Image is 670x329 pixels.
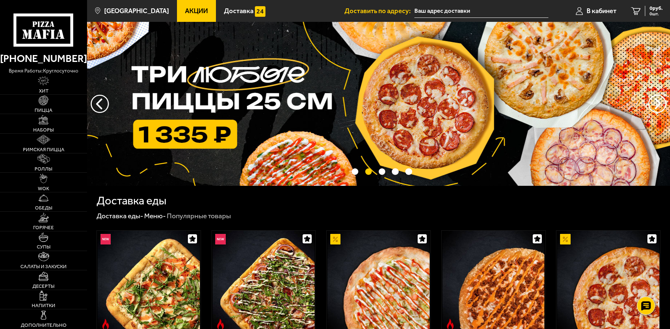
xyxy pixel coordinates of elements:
span: Доставка [224,8,253,14]
h1: Доставка еды [96,195,166,207]
span: Роллы [35,167,52,172]
span: Пицца [35,108,52,113]
button: точки переключения [392,168,398,175]
img: Новинка [215,234,226,244]
span: 0 руб. [650,6,663,11]
span: Акции [185,8,208,14]
button: точки переключения [365,168,372,175]
span: Римская пицца [23,147,64,152]
img: Акционный [560,234,571,244]
span: Горячее [33,225,54,230]
div: Популярные товары [167,212,231,221]
span: Дополнительно [21,323,67,328]
img: 15daf4d41897b9f0e9f617042186c801.svg [255,6,265,17]
a: Меню- [144,212,166,220]
button: следующий [91,95,109,113]
span: 0 шт. [650,12,663,16]
span: Наборы [33,128,54,133]
span: Салаты и закуски [20,264,67,269]
button: предыдущий [648,95,666,113]
button: точки переключения [352,168,358,175]
button: точки переключения [379,168,385,175]
span: Доставить по адресу: [344,8,414,14]
button: точки переключения [405,168,412,175]
span: Напитки [32,303,55,308]
span: Обеды [35,205,52,211]
span: Супы [37,244,51,250]
img: Новинка [100,234,111,244]
span: Санкт-Петербург Пражская 39 [414,4,548,18]
span: Десерты [32,284,55,289]
span: WOK [38,186,49,191]
span: Хит [39,89,48,94]
span: В кабинет [587,8,616,14]
a: Доставка еды- [96,212,143,220]
span: [GEOGRAPHIC_DATA] [104,8,169,14]
img: Акционный [330,234,341,244]
input: Ваш адрес доставки [414,4,548,18]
